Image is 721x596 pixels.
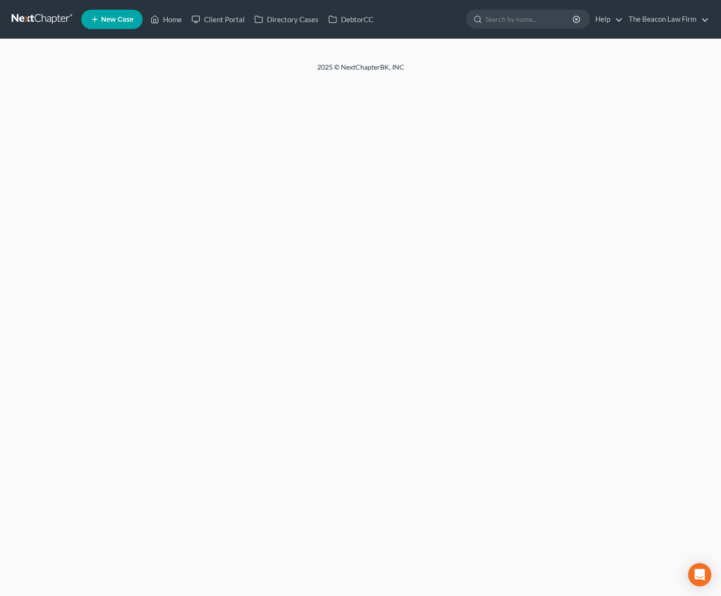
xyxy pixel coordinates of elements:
[688,563,711,586] div: Open Intercom Messenger
[187,11,250,28] a: Client Portal
[85,62,636,80] div: 2025 © NextChapterBK, INC
[101,16,133,23] span: New Case
[590,11,623,28] a: Help
[146,11,187,28] a: Home
[624,11,709,28] a: The Beacon Law Firm
[486,10,574,28] input: Search by name...
[324,11,378,28] a: DebtorCC
[250,11,324,28] a: Directory Cases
